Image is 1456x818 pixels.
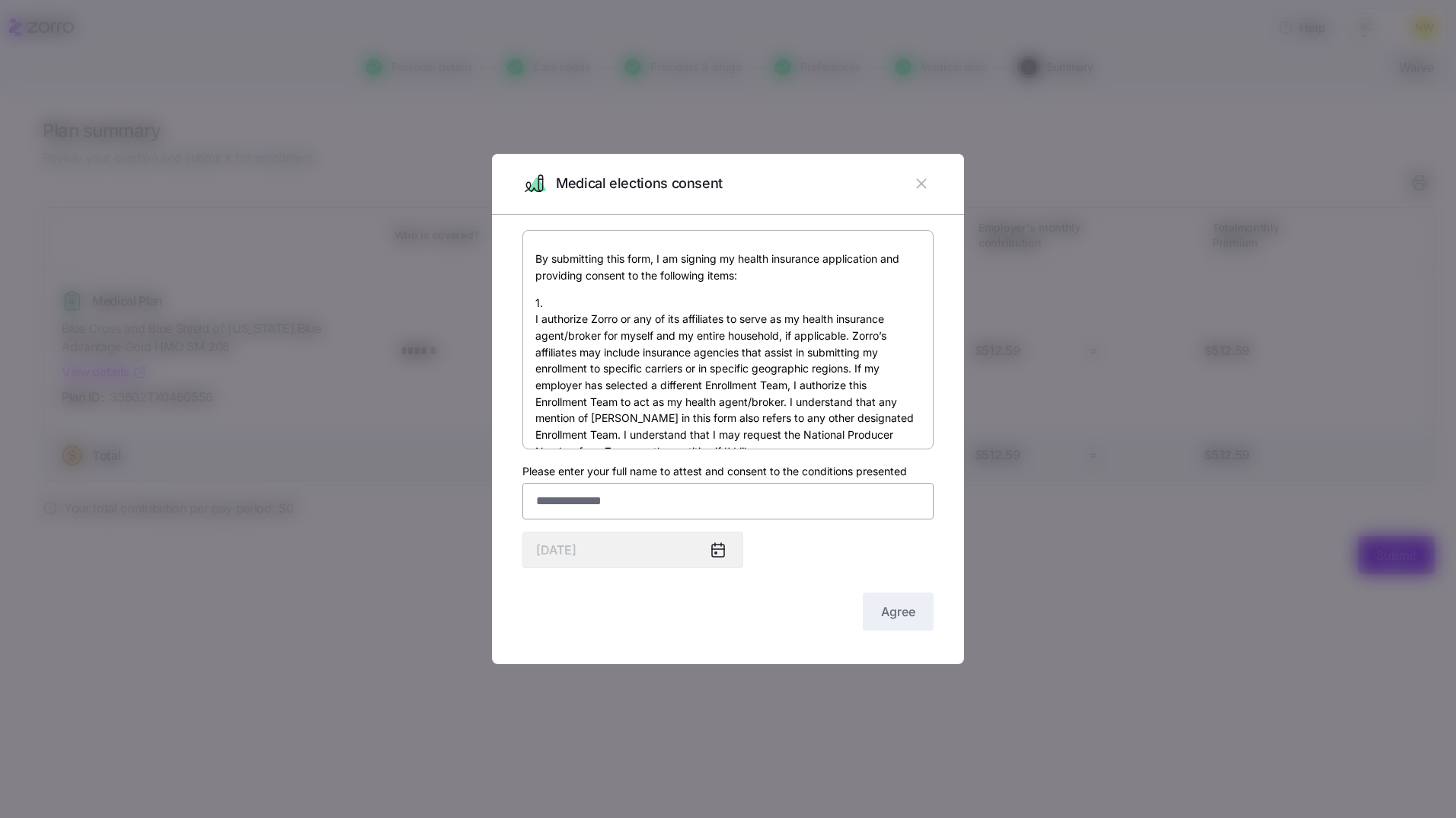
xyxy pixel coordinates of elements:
[522,463,907,480] label: Please enter your full name to attest and consent to the conditions presented
[556,173,723,195] span: Medical elections consent
[535,295,921,460] p: 1. I authorize Zorro or any of its affiliates to serve as my health insurance agent/broker for my...
[522,532,743,568] input: MM/DD/YYYY
[535,251,921,283] p: By submitting this form, I am signing my health insurance application and providing consent to th...
[881,602,915,621] span: Agree
[863,593,934,631] button: Agree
